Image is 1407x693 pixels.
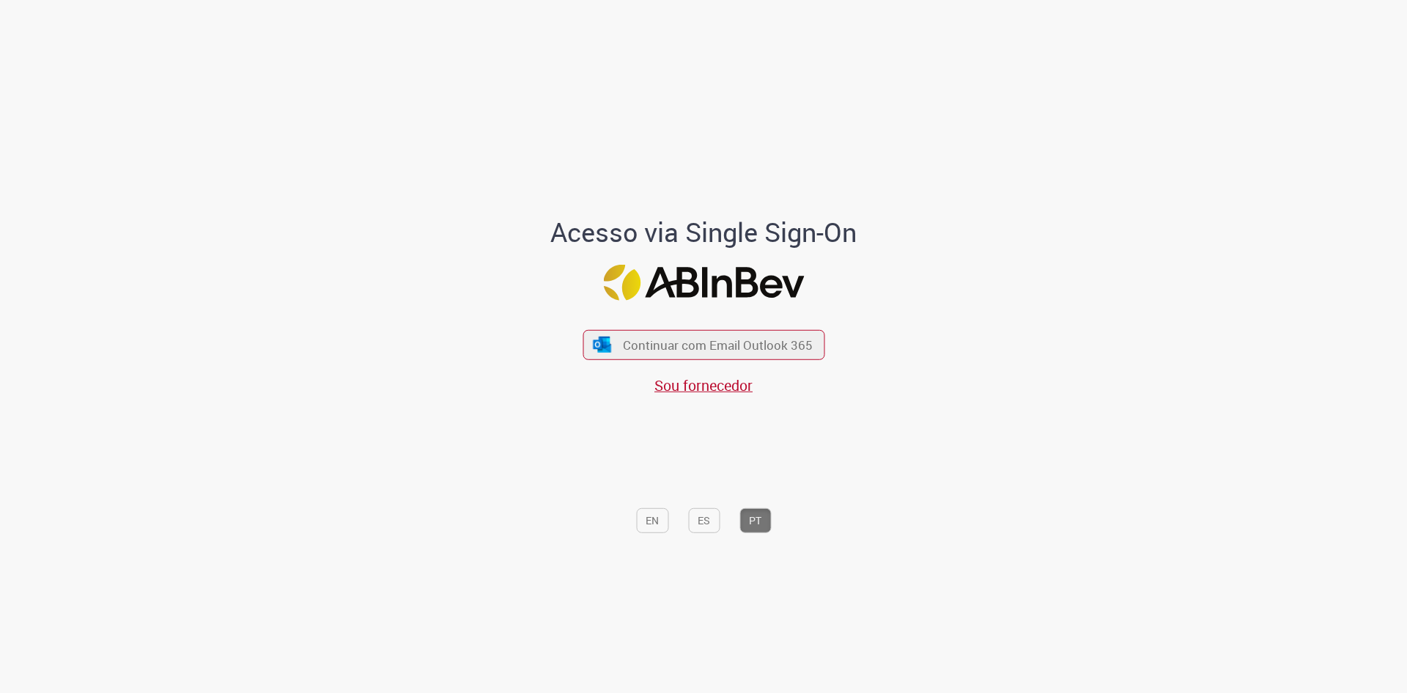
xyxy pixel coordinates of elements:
h1: Acesso via Single Sign-On [501,218,907,247]
span: Continuar com Email Outlook 365 [623,337,813,353]
button: PT [739,508,771,533]
button: ES [688,508,720,533]
button: ícone Azure/Microsoft 360 Continuar com Email Outlook 365 [583,330,824,360]
img: ícone Azure/Microsoft 360 [592,337,613,352]
button: EN [636,508,668,533]
img: Logo ABInBev [603,265,804,301]
a: Sou fornecedor [654,375,753,395]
